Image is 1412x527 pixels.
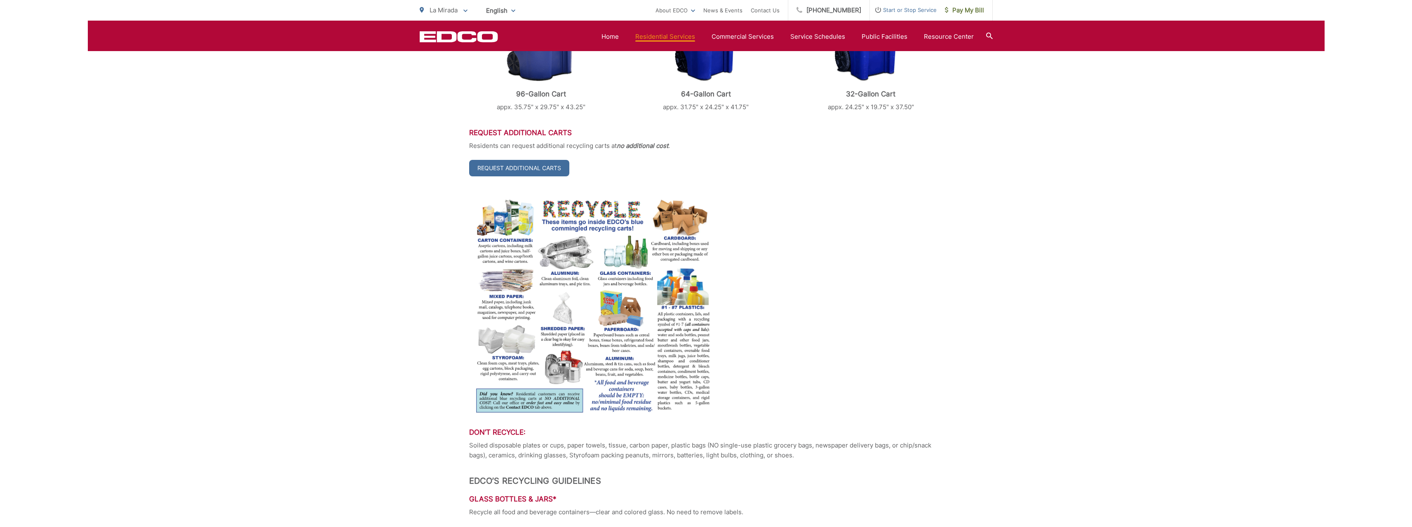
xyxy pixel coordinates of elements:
[635,32,695,42] a: Residential Services
[655,5,695,15] a: About EDCO
[469,102,613,112] p: appx. 35.75" x 29.75" x 43.25"
[601,32,619,42] a: Home
[469,495,943,503] h3: Glass Bottles & Jars*
[862,32,907,42] a: Public Facilities
[790,32,845,42] a: Service Schedules
[469,197,717,415] img: image
[799,90,943,98] p: 32-Gallon Cart
[469,440,943,460] p: Soiled disposable plates or cups, paper towels, tissue, carbon paper, plastic bags (NO single-use...
[430,6,458,14] span: La Mirada
[469,160,569,176] a: Request Additional Carts
[617,142,668,150] strong: no additional cost
[945,5,984,15] span: Pay My Bill
[469,428,943,436] h3: Don’t Recycle:
[703,5,742,15] a: News & Events
[712,32,774,42] a: Commercial Services
[924,32,974,42] a: Resource Center
[420,31,498,42] a: EDCD logo. Return to the homepage.
[634,102,778,112] p: appx. 31.75" x 24.25" x 41.75"
[751,5,780,15] a: Contact Us
[469,141,943,151] p: Residents can request additional recycling carts at .
[469,90,613,98] p: 96-Gallon Cart
[480,3,522,18] span: English
[634,90,778,98] p: 64-Gallon Cart
[799,102,943,112] p: appx. 24.25" x 19.75" x 37.50"
[469,129,943,137] h3: Request Additional Carts
[469,476,943,486] h2: EDCO’s Recycling Guidelines
[469,507,943,517] p: Recycle all food and beverage containers—clear and colored glass. No need to remove labels.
